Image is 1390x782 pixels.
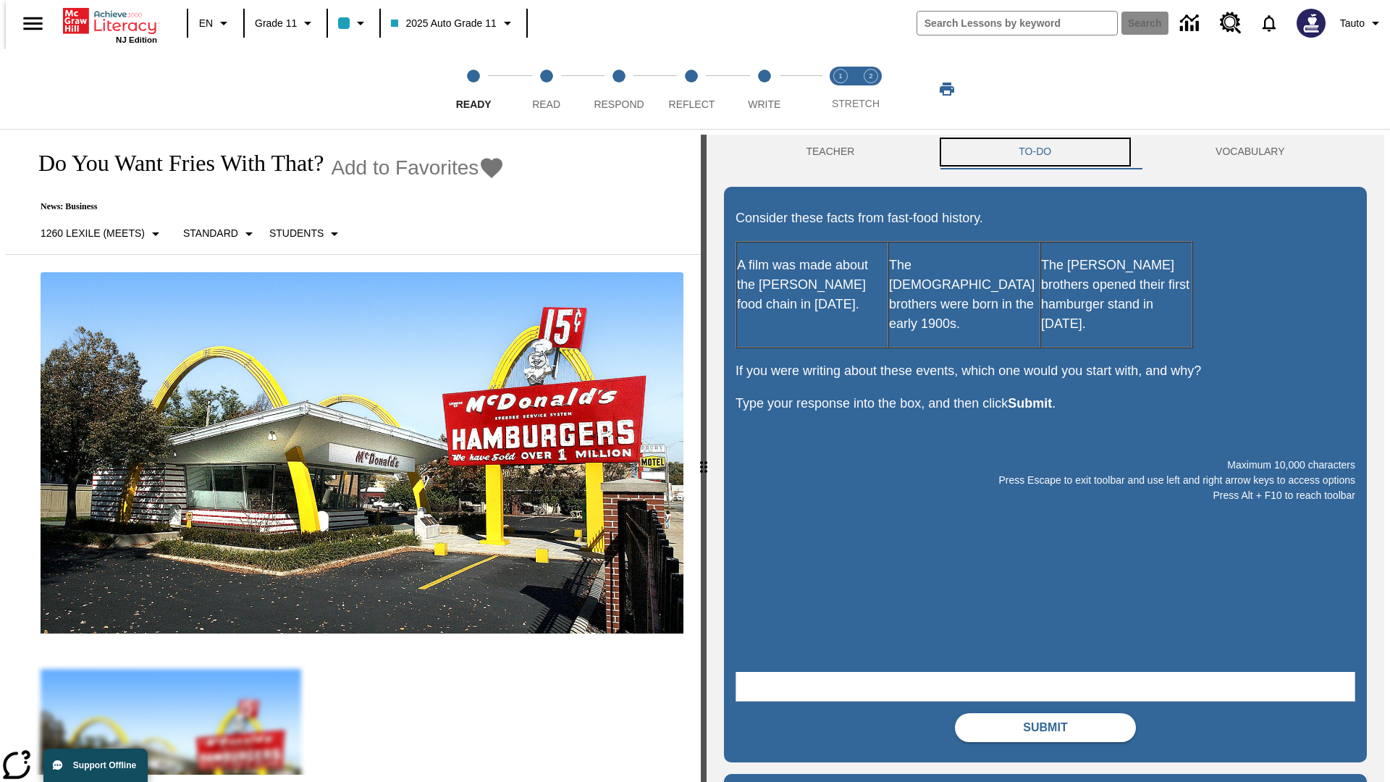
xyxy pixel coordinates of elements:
[707,135,1384,782] div: activity
[736,488,1355,503] p: Press Alt + F10 to reach toolbar
[504,49,588,129] button: Read step 2 of 5
[431,49,515,129] button: Ready step 1 of 5
[724,135,937,169] button: Teacher
[1334,10,1390,36] button: Profile/Settings
[577,49,661,129] button: Respond step 3 of 5
[331,155,505,180] button: Add to Favorites - Do You Want Fries With That?
[1211,4,1250,43] a: Resource Center, Will open in new tab
[1288,4,1334,42] button: Select a new avatar
[249,10,322,36] button: Grade: Grade 11, Select a grade
[6,12,211,25] body: Maximum 10,000 characters Press Escape to exit toolbar and use left and right arrow keys to acces...
[832,98,880,109] span: STRETCH
[724,135,1367,169] div: Instructional Panel Tabs
[737,256,888,314] p: A film was made about the [PERSON_NAME] food chain in [DATE].
[924,76,970,102] button: Print
[955,713,1136,742] button: Submit
[63,5,157,44] div: Home
[701,135,707,782] div: Press Enter or Spacebar and then press right and left arrow keys to move the slider
[1297,9,1326,38] img: Avatar
[649,49,733,129] button: Reflect step 4 of 5
[177,221,264,247] button: Scaffolds, Standard
[736,394,1355,413] p: Type your response into the box, and then click .
[35,221,170,247] button: Select Lexile, 1260 Lexile (Meets)
[917,12,1117,35] input: search field
[41,272,683,634] img: One of the first McDonald's stores, with the iconic red sign and golden arches.
[723,49,806,129] button: Write step 5 of 5
[193,10,239,36] button: Language: EN, Select a language
[385,10,521,36] button: Class: 2025 Auto Grade 11, Select your class
[23,201,505,212] p: News: Business
[748,98,780,110] span: Write
[456,98,492,110] span: Ready
[391,16,496,31] span: 2025 Auto Grade 11
[1008,396,1052,411] strong: Submit
[869,72,872,80] text: 2
[199,16,213,31] span: EN
[116,35,157,44] span: NJ Edition
[1250,4,1288,42] a: Notifications
[736,209,1355,228] p: Consider these facts from fast-food history.
[255,16,297,31] span: Grade 11
[594,98,644,110] span: Respond
[838,72,842,80] text: 1
[331,156,479,180] span: Add to Favorites
[41,226,145,241] p: 1260 Lexile (Meets)
[669,98,715,110] span: Reflect
[850,49,892,129] button: Stretch Respond step 2 of 2
[736,458,1355,473] p: Maximum 10,000 characters
[1134,135,1367,169] button: VOCABULARY
[1340,16,1365,31] span: Tauto
[820,49,862,129] button: Stretch Read step 1 of 2
[183,226,238,241] p: Standard
[43,749,148,782] button: Support Offline
[12,2,54,45] button: Open side menu
[269,226,324,241] p: Students
[23,150,324,177] h1: Do You Want Fries With That?
[736,473,1355,488] p: Press Escape to exit toolbar and use left and right arrow keys to access options
[264,221,349,247] button: Select Student
[1041,256,1192,334] p: The [PERSON_NAME] brothers opened their first hamburger stand in [DATE].
[1171,4,1211,43] a: Data Center
[532,98,560,110] span: Read
[736,361,1355,381] p: If you were writing about these events, which one would you start with, and why?
[332,10,375,36] button: Class color is light blue. Change class color
[889,256,1040,334] p: The [DEMOGRAPHIC_DATA] brothers were born in the early 1900s.
[937,135,1134,169] button: TO-DO
[73,760,136,770] span: Support Offline
[6,135,701,775] div: reading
